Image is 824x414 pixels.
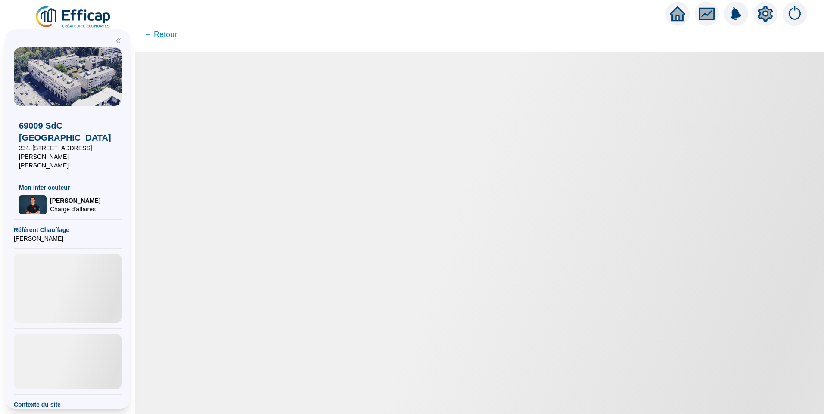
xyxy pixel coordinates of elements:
span: Mon interlocuteur [19,183,116,192]
span: [PERSON_NAME] [50,196,100,205]
span: Contexte du site [14,400,122,409]
span: ← Retour [144,28,177,40]
span: Référent Chauffage [14,226,122,234]
span: Chargé d'affaires [50,205,100,213]
span: setting [758,6,773,22]
img: Chargé d'affaires [19,195,47,214]
img: alerts [724,2,748,26]
span: [PERSON_NAME] [14,234,122,243]
span: fund [699,6,715,22]
span: double-left [115,38,122,44]
img: efficap energie logo [34,5,112,29]
img: alerts [783,2,807,26]
span: 69009 SdC [GEOGRAPHIC_DATA] [19,120,116,144]
span: home [670,6,685,22]
span: 334, [STREET_ADDRESS][PERSON_NAME][PERSON_NAME] [19,144,116,170]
